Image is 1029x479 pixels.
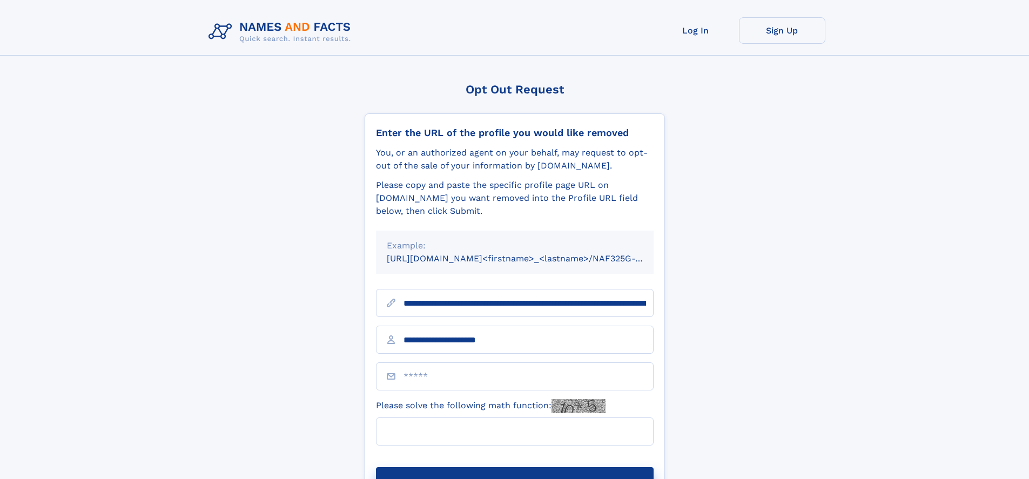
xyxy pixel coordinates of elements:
[204,17,360,46] img: Logo Names and Facts
[376,127,654,139] div: Enter the URL of the profile you would like removed
[387,239,643,252] div: Example:
[739,17,825,44] a: Sign Up
[653,17,739,44] a: Log In
[376,146,654,172] div: You, or an authorized agent on your behalf, may request to opt-out of the sale of your informatio...
[365,83,665,96] div: Opt Out Request
[376,399,606,413] label: Please solve the following math function:
[376,179,654,218] div: Please copy and paste the specific profile page URL on [DOMAIN_NAME] you want removed into the Pr...
[387,253,674,264] small: [URL][DOMAIN_NAME]<firstname>_<lastname>/NAF325G-xxxxxxxx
